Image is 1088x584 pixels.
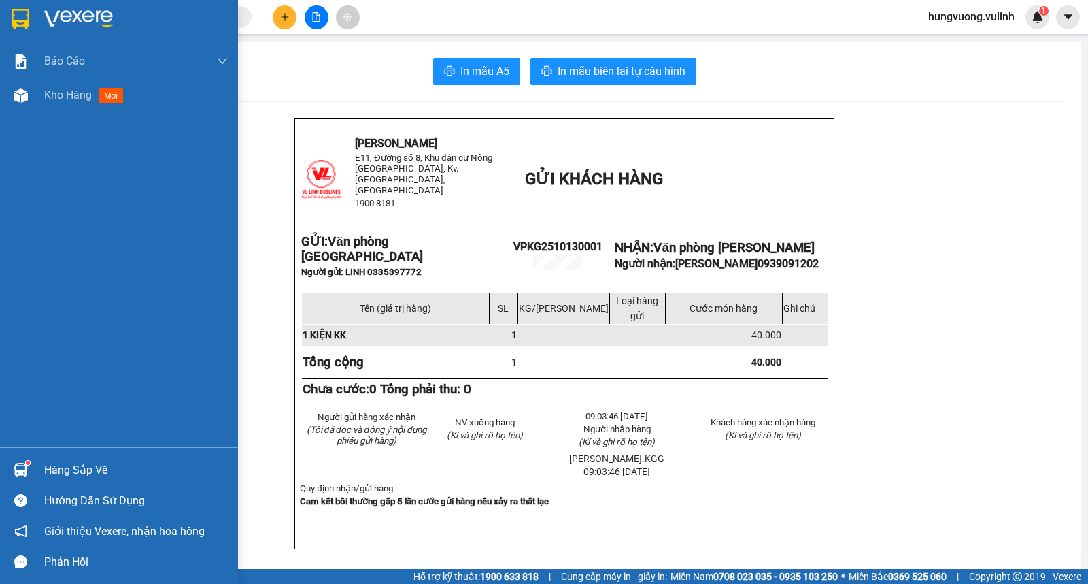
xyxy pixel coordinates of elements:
[610,292,666,324] td: Loại hàng gửi
[318,412,415,422] span: Người gửi hàng xác nhận
[541,65,552,78] span: printer
[355,137,437,150] span: [PERSON_NAME]
[511,357,517,368] span: 1
[583,466,650,477] span: 09:03:46 [DATE]
[300,496,549,506] strong: Cam kết bồi thường gấp 5 lần cước gửi hàng nếu xảy ra thất lạc
[561,569,667,584] span: Cung cấp máy in - giấy in:
[343,12,352,22] span: aim
[665,292,782,324] td: Cước món hàng
[460,63,509,80] span: In mẫu A5
[1056,5,1080,29] button: caret-down
[782,292,828,324] td: Ghi chú
[44,52,85,69] span: Báo cáo
[518,292,610,324] td: KG/[PERSON_NAME]
[301,159,341,199] img: logo
[303,329,346,340] span: 1 KIỆN KK
[579,437,655,447] span: (Kí và ghi rõ họ tên)
[444,65,455,78] span: printer
[44,88,92,101] span: Kho hàng
[14,525,27,538] span: notification
[447,430,523,440] span: (Kí và ghi rõ họ tên)
[670,569,838,584] span: Miền Nam
[530,58,696,85] button: printerIn mẫu biên lai tự cấu hình
[26,461,30,465] sup: 1
[917,8,1025,25] span: hungvuong.vulinh
[413,569,539,584] span: Hỗ trợ kỹ thuật:
[301,267,422,277] span: Người gửi: LINH 0335397772
[14,463,28,477] img: warehouse-icon
[1039,6,1049,16] sup: 1
[303,382,471,397] strong: Chưa cước:
[14,494,27,507] span: question-circle
[301,234,423,264] span: Văn phòng [GEOGRAPHIC_DATA]
[569,453,664,464] span: [PERSON_NAME].KGG
[302,292,490,324] td: Tên (giá trị hàng)
[273,5,296,29] button: plus
[888,571,947,582] strong: 0369 525 060
[751,357,781,368] span: 40.000
[305,5,328,29] button: file-add
[12,9,29,29] img: logo-vxr
[14,555,27,568] span: message
[511,329,517,340] span: 1
[336,5,360,29] button: aim
[1041,6,1046,16] span: 1
[841,574,845,579] span: ⚪️
[849,569,947,584] span: Miền Bắc
[1062,11,1074,23] span: caret-down
[957,569,959,584] span: |
[480,571,539,582] strong: 1900 633 818
[433,58,520,85] button: printerIn mẫu A5
[44,460,228,481] div: Hàng sắp về
[311,12,321,22] span: file-add
[549,569,551,584] span: |
[675,257,819,270] span: [PERSON_NAME]
[615,240,814,255] strong: NHẬN:
[758,257,819,270] span: 0939091202
[725,430,801,440] span: (Kí và ghi rõ họ tên)
[14,88,28,103] img: warehouse-icon
[355,198,395,208] span: 1900 8181
[280,12,290,22] span: plus
[1013,572,1022,581] span: copyright
[303,355,364,370] strong: Tổng cộng
[513,240,602,253] span: VPKG2510130001
[751,329,781,340] span: 40.000
[44,523,205,540] span: Giới thiệu Vexere, nhận hoa hồng
[44,552,228,572] div: Phản hồi
[355,152,492,195] span: E11, Đường số 8, Khu dân cư Nông [GEOGRAPHIC_DATA], Kv.[GEOGRAPHIC_DATA], [GEOGRAPHIC_DATA]
[711,417,815,427] span: Khách hàng xác nhận hàng
[455,417,515,427] span: NV xuống hàng
[369,382,471,397] span: 0 Tổng phải thu: 0
[489,292,517,324] td: SL
[44,491,228,511] div: Hướng dẫn sử dụng
[301,234,423,264] strong: GỬI:
[14,54,28,69] img: solution-icon
[307,425,426,446] em: (Tôi đã đọc và đồng ý nội dung phiếu gửi hàng)
[585,411,648,421] span: 09:03:46 [DATE]
[615,257,819,270] strong: Người nhận:
[558,63,685,80] span: In mẫu biên lai tự cấu hình
[713,571,838,582] strong: 0708 023 035 - 0935 103 250
[99,88,123,103] span: mới
[525,169,663,189] span: GỬI KHÁCH HÀNG
[653,240,814,255] span: Văn phòng [PERSON_NAME]
[1032,11,1044,23] img: icon-new-feature
[583,424,651,434] span: Người nhập hàng
[217,56,228,67] span: down
[300,483,394,493] span: Quy định nhận/gửi hàng:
